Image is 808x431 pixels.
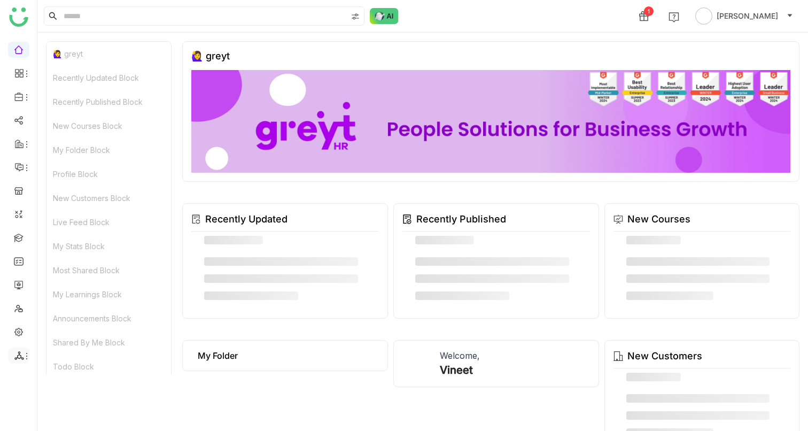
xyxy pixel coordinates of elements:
[627,349,702,364] div: New Customers
[695,7,712,25] img: avatar
[46,90,171,114] div: Recently Published Block
[46,42,171,66] div: 🙋‍♀️ greyt
[46,355,171,379] div: Todo Block
[46,186,171,210] div: New Customers Block
[191,70,790,173] img: 68ca8a786afc163911e2cfd3
[440,349,479,362] div: Welcome,
[205,212,288,227] div: Recently Updated
[198,349,238,362] div: My Folder
[416,212,506,227] div: Recently Published
[46,210,171,234] div: Live Feed Block
[717,10,778,22] span: [PERSON_NAME]
[9,7,28,27] img: logo
[46,330,171,355] div: Shared By Me Block
[46,234,171,258] div: My Stats Block
[46,162,171,186] div: Profile Block
[440,362,473,378] div: Vineet
[46,258,171,282] div: Most Shared Block
[627,212,690,227] div: New Courses
[669,12,679,22] img: help.svg
[46,282,171,306] div: My Learnings Block
[191,50,230,61] div: 🙋‍♀️ greyt
[351,12,360,21] img: search-type.svg
[402,349,431,378] img: 684a9d79de261c4b36a3e13b
[46,114,171,138] div: New Courses Block
[644,6,654,16] div: 1
[46,66,171,90] div: Recently Updated Block
[693,7,795,25] button: [PERSON_NAME]
[46,138,171,162] div: My Folder Block
[46,306,171,330] div: Announcements Block
[370,8,399,24] img: ask-buddy-normal.svg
